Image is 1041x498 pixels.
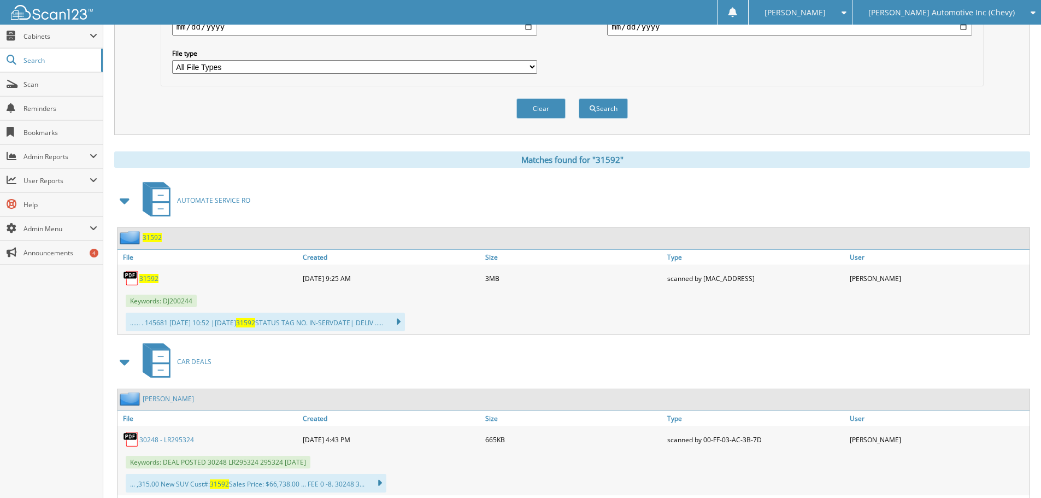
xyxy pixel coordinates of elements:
[177,196,250,205] span: AUTOMATE SERVICE RO
[847,429,1030,450] div: [PERSON_NAME]
[664,429,847,450] div: scanned by 00-FF-03-AC-3B-7D
[23,200,97,209] span: Help
[847,250,1030,265] a: User
[120,231,143,244] img: folder2.png
[123,431,139,448] img: PDF.png
[300,267,483,289] div: [DATE] 9:25 AM
[764,9,826,16] span: [PERSON_NAME]
[126,456,310,468] span: Keywords: DEAL POSTED 30248 LR295324 295324 [DATE]
[483,429,665,450] div: 665KB
[23,224,90,233] span: Admin Menu
[579,98,628,119] button: Search
[300,429,483,450] div: [DATE] 4:43 PM
[986,446,1041,498] iframe: Chat Widget
[23,176,90,185] span: User Reports
[300,411,483,426] a: Created
[210,479,229,489] span: 31592
[516,98,566,119] button: Clear
[172,49,537,58] label: File type
[126,295,197,307] span: Keywords: DJ200244
[483,250,665,265] a: Size
[120,392,143,406] img: folder2.png
[143,233,162,242] a: 31592
[23,32,90,41] span: Cabinets
[117,250,300,265] a: File
[172,18,537,36] input: start
[483,267,665,289] div: 3MB
[177,357,211,366] span: CAR DEALS
[23,248,97,257] span: Announcements
[23,104,97,113] span: Reminders
[139,435,194,444] a: 30248 - LR295324
[847,411,1030,426] a: User
[664,267,847,289] div: scanned by [MAC_ADDRESS]
[236,318,255,327] span: 31592
[23,152,90,161] span: Admin Reports
[23,80,97,89] span: Scan
[143,394,194,403] a: [PERSON_NAME]
[136,179,250,222] a: AUTOMATE SERVICE RO
[117,411,300,426] a: File
[114,151,1030,168] div: Matches found for "31592"
[483,411,665,426] a: Size
[123,270,139,286] img: PDF.png
[664,411,847,426] a: Type
[126,474,386,493] div: ... ,315.00 New SUV Cust#: Sales Price: $66,738.00 ... FEE 0 -8. 30248 3...
[139,274,158,283] a: 31592
[90,249,98,257] div: 4
[607,18,972,36] input: end
[847,267,1030,289] div: [PERSON_NAME]
[300,250,483,265] a: Created
[868,9,1015,16] span: [PERSON_NAME] Automotive Inc (Chevy)
[136,340,211,383] a: CAR DEALS
[11,5,93,20] img: scan123-logo-white.svg
[664,250,847,265] a: Type
[23,128,97,137] span: Bookmarks
[23,56,96,65] span: Search
[126,313,405,331] div: ...... . 145681 [DATE] 10:52 |[DATE] STATUS TAG NO. IN-SERVDATE| DELIV .....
